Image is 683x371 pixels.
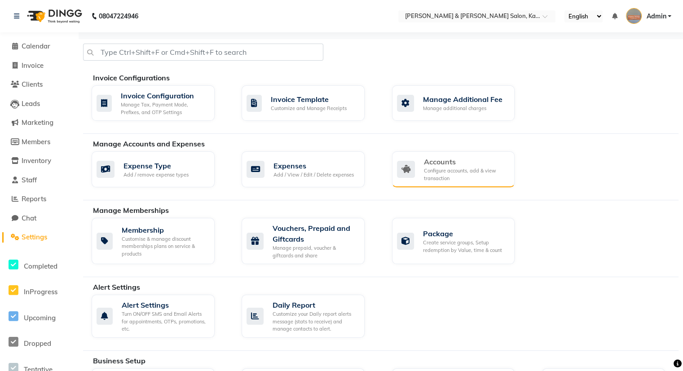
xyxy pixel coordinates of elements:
[392,85,529,121] a: Manage Additional FeeManage additional charges
[273,160,354,171] div: Expenses
[99,4,138,29] b: 08047224946
[2,232,76,243] a: Settings
[273,300,357,310] div: Daily Report
[392,151,529,187] a: AccountsConfigure accounts, add & view transaction
[22,99,40,108] span: Leads
[22,176,37,184] span: Staff
[392,218,529,264] a: PackageCreate service groups, Setup redemption by Value, time & count
[2,61,76,71] a: Invoice
[273,244,357,259] div: Manage prepaid, voucher & giftcards and share
[92,295,228,338] a: Alert SettingsTurn ON/OFF SMS and Email Alerts for appointments, OTPs, promotions, etc.
[273,310,357,333] div: Customize your Daily report alerts message (stats to receive) and manage contacts to alert.
[2,79,76,90] a: Clients
[2,99,76,109] a: Leads
[423,228,508,239] div: Package
[22,156,51,165] span: Inventory
[22,61,44,70] span: Invoice
[2,156,76,166] a: Inventory
[24,314,56,322] span: Upcoming
[626,8,642,24] img: Admin
[24,287,57,296] span: InProgress
[423,105,502,112] div: Manage additional charges
[22,118,53,127] span: Marketing
[22,214,36,222] span: Chat
[122,235,207,258] div: Customise & manage discount memberships plans on service & products
[2,213,76,224] a: Chat
[23,4,84,29] img: logo
[122,310,207,333] div: Turn ON/OFF SMS and Email Alerts for appointments, OTPs, promotions, etc.
[273,171,354,179] div: Add / View / Edit / Delete expenses
[2,41,76,52] a: Calendar
[424,156,508,167] div: Accounts
[2,175,76,185] a: Staff
[242,218,378,264] a: Vouchers, Prepaid and GiftcardsManage prepaid, voucher & giftcards and share
[22,137,50,146] span: Members
[22,194,46,203] span: Reports
[83,44,323,61] input: Type Ctrl+Shift+F or Cmd+Shift+F to search
[92,85,228,121] a: Invoice ConfigurationManage Tax, Payment Mode, Prefixes, and OTP Settings
[121,101,207,116] div: Manage Tax, Payment Mode, Prefixes, and OTP Settings
[271,105,347,112] div: Customize and Manage Receipts
[122,300,207,310] div: Alert Settings
[423,94,502,105] div: Manage Additional Fee
[273,223,357,244] div: Vouchers, Prepaid and Giftcards
[242,151,378,187] a: ExpensesAdd / View / Edit / Delete expenses
[24,262,57,270] span: Completed
[24,339,51,348] span: Dropped
[122,225,207,235] div: Membership
[22,80,43,88] span: Clients
[123,160,189,171] div: Expense Type
[121,90,207,101] div: Invoice Configuration
[92,218,228,264] a: MembershipCustomise & manage discount memberships plans on service & products
[423,239,508,254] div: Create service groups, Setup redemption by Value, time & count
[2,137,76,147] a: Members
[22,233,47,241] span: Settings
[92,151,228,187] a: Expense TypeAdd / remove expense types
[22,42,50,50] span: Calendar
[424,167,508,182] div: Configure accounts, add & view transaction
[123,171,189,179] div: Add / remove expense types
[242,295,378,338] a: Daily ReportCustomize your Daily report alerts message (stats to receive) and manage contacts to ...
[2,118,76,128] a: Marketing
[646,12,666,21] span: Admin
[2,194,76,204] a: Reports
[271,94,347,105] div: Invoice Template
[242,85,378,121] a: Invoice TemplateCustomize and Manage Receipts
